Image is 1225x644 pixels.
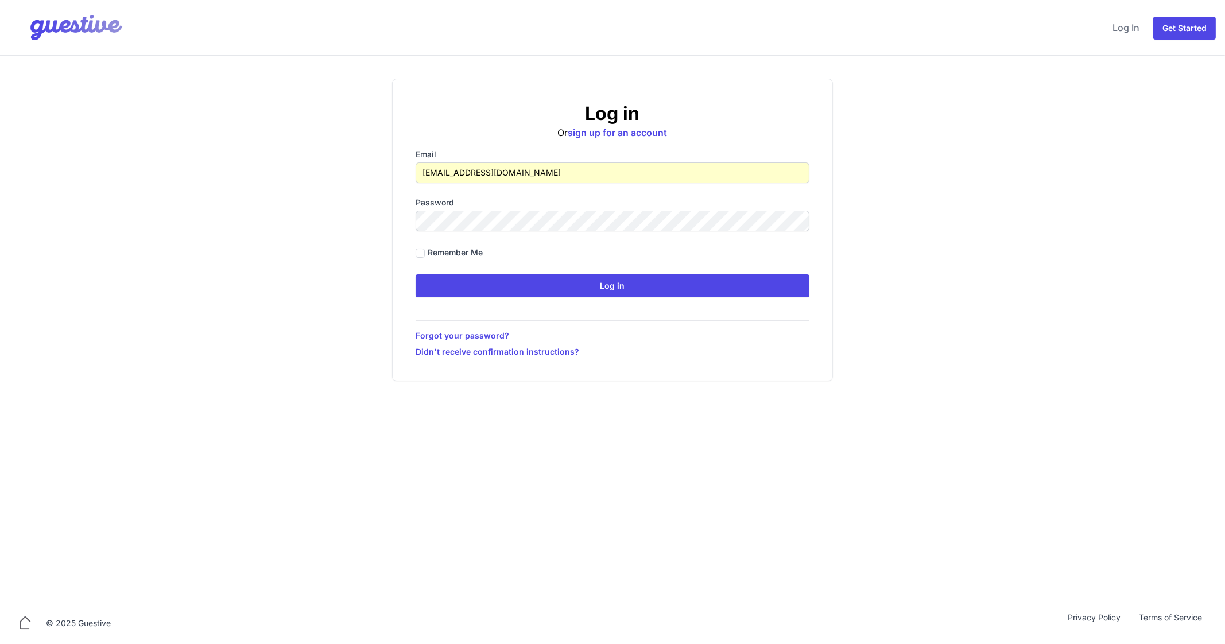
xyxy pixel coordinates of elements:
label: Password [416,197,809,208]
img: Your Company [9,5,125,51]
input: you@example.com [416,162,809,183]
a: Get Started [1153,17,1216,40]
a: Privacy Policy [1059,612,1130,635]
label: Email [416,149,809,160]
a: sign up for an account [568,127,668,138]
label: Remember me [428,247,483,258]
div: © 2025 Guestive [46,618,111,629]
a: Forgot your password? [416,330,809,342]
input: Log in [416,274,809,297]
div: Or [416,102,809,139]
h2: Log in [416,102,809,125]
a: Terms of Service [1130,612,1211,635]
a: Log In [1108,14,1144,41]
a: Didn't receive confirmation instructions? [416,346,809,358]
